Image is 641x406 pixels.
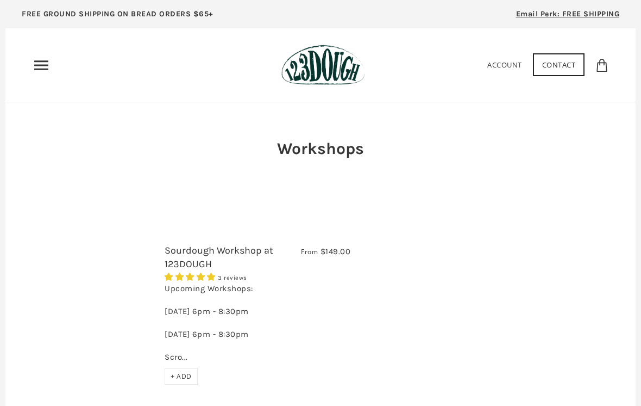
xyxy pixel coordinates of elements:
a: Email Perk: FREE SHIPPING [500,5,636,28]
nav: Primary [33,57,50,74]
a: Account [487,60,522,70]
a: Contact [533,53,585,76]
span: + ADD [171,372,192,381]
span: 5.00 stars [165,272,218,282]
span: Email Perk: FREE SHIPPING [516,9,620,19]
span: $149.00 [320,247,351,256]
a: Sourdough Workshop at 123DOUGH [165,244,273,270]
p: FREE GROUND SHIPPING ON BREAD ORDERS $65+ [22,8,213,20]
span: From [301,247,318,256]
a: FREE GROUND SHIPPING ON BREAD ORDERS $65+ [5,5,230,28]
img: 123Dough Bakery [281,45,365,85]
span: 3 reviews [218,274,247,281]
h2: Workshops [253,137,388,160]
div: Upcoming Workshops: [DATE] 6pm - 8:30pm [DATE] 6pm - 8:30pm Scro... [165,283,350,368]
div: + ADD [165,368,198,385]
